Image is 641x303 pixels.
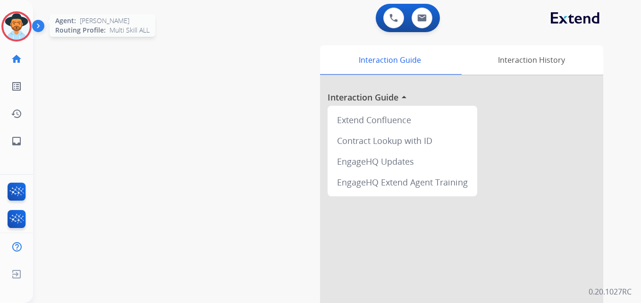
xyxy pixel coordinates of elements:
span: Agent: [55,16,76,25]
div: Interaction Guide [320,45,459,75]
span: [PERSON_NAME] [80,16,129,25]
div: EngageHQ Extend Agent Training [331,172,473,193]
span: Routing Profile: [55,25,106,35]
p: 0.20.1027RC [589,286,632,297]
div: Extend Confluence [331,109,473,130]
img: avatar [3,13,30,40]
mat-icon: history [11,108,22,119]
mat-icon: inbox [11,135,22,147]
span: Multi Skill ALL [110,25,150,35]
mat-icon: list_alt [11,81,22,92]
div: EngageHQ Updates [331,151,473,172]
div: Interaction History [459,45,603,75]
div: Contract Lookup with ID [331,130,473,151]
mat-icon: home [11,53,22,65]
